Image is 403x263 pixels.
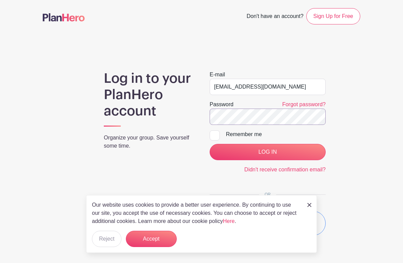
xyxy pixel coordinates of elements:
[92,231,121,247] button: Reject
[307,203,311,207] img: close_button-5f87c8562297e5c2d7936805f587ecaba9071eb48480494691a3f1689db116b3.svg
[92,201,300,225] p: Our website uses cookies to provide a better user experience. By continuing to use our site, you ...
[126,231,177,247] button: Accept
[104,71,193,119] h1: Log in to your PlanHero account
[43,13,85,21] img: logo-507f7623f17ff9eddc593b1ce0a138ce2505c220e1c5a4e2b4648c50719b7d32.svg
[210,144,326,160] input: LOG IN
[282,101,326,107] a: Forgot password?
[210,71,225,79] label: E-mail
[306,8,360,24] a: Sign Up for Free
[104,134,193,150] p: Organize your group. Save yourself some time.
[223,218,235,224] a: Here
[244,167,326,172] a: Didn't receive confirmation email?
[210,79,326,95] input: e.g. julie@eventco.com
[210,100,233,109] label: Password
[226,130,326,138] div: Remember me
[259,192,276,197] span: OR
[247,10,304,24] span: Don't have an account?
